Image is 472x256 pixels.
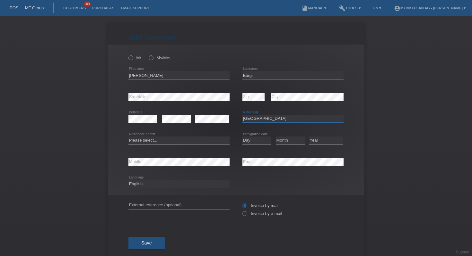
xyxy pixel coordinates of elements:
a: Purchases [89,6,118,10]
input: Ms/Mrs [149,55,153,60]
label: Invoice by mail [242,203,278,208]
input: Invoice by e-mail [242,211,247,219]
a: POS — MF Group [10,5,44,10]
input: Mr [128,55,133,60]
label: Ms/Mrs [149,55,170,60]
span: Save [141,240,152,245]
a: bookManual ▾ [298,6,329,10]
h1: Add customer [128,33,344,41]
i: book [302,5,308,12]
a: account_circleMybikeplan AG - [PERSON_NAME] ▾ [391,6,469,10]
a: buildTools ▾ [336,6,364,10]
a: EN ▾ [370,6,384,10]
a: Support [456,250,469,254]
i: build [339,5,345,12]
i: account_circle [394,5,400,12]
label: Mr [128,55,141,60]
button: Save [128,237,165,249]
a: Email Support [118,6,153,10]
input: Invoice by mail [242,203,247,211]
a: Customers [60,6,89,10]
label: Invoice by e-mail [242,211,282,216]
span: 100 [83,2,91,7]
